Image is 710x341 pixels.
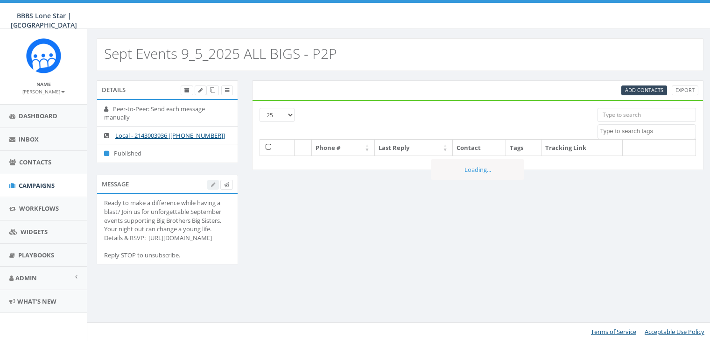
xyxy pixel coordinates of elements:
[18,251,54,259] span: Playbooks
[19,181,55,190] span: Campaigns
[22,88,65,95] small: [PERSON_NAME]
[97,100,238,127] li: Peer-to-Peer: Send each message manually
[541,140,623,156] th: Tracking Link
[312,140,375,156] th: Phone #
[375,140,453,156] th: Last Reply
[184,86,190,93] span: Archive Campaign
[431,159,524,180] div: Loading...
[104,150,114,156] i: Published
[97,80,238,99] div: Details
[104,46,337,61] h2: Sept Events 9_5_2025 ALL BIGS - P2P
[26,38,61,73] img: Rally_Corp_Icon.png
[19,158,51,166] span: Contacts
[19,112,57,120] span: Dashboard
[645,327,704,336] a: Acceptable Use Policy
[625,86,663,93] span: Add Contacts
[224,181,229,188] span: Send Test Message
[97,175,238,193] div: Message
[104,106,113,112] i: Peer-to-Peer
[672,85,698,95] a: Export
[506,140,541,156] th: Tags
[453,140,506,156] th: Contact
[17,297,56,305] span: What's New
[225,86,229,93] span: View Campaign Delivery Statistics
[11,11,77,29] span: BBBS Lone Star | [GEOGRAPHIC_DATA]
[22,87,65,95] a: [PERSON_NAME]
[21,227,48,236] span: Widgets
[198,86,203,93] span: Edit Campaign Title
[115,131,225,140] a: Local - 2143903936 [[PHONE_NUMBER]]
[621,85,667,95] a: Add Contacts
[625,86,663,93] span: CSV files only
[591,327,636,336] a: Terms of Service
[15,274,37,282] span: Admin
[36,81,51,87] small: Name
[600,127,696,135] textarea: Search
[97,144,238,163] li: Published
[598,108,696,122] input: Type to search
[104,199,231,259] div: Ready to make a difference while having a blast? Join us for unforgettable September events suppo...
[19,204,59,213] span: Workflows
[210,86,215,93] span: Clone Campaign
[19,135,39,143] span: Inbox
